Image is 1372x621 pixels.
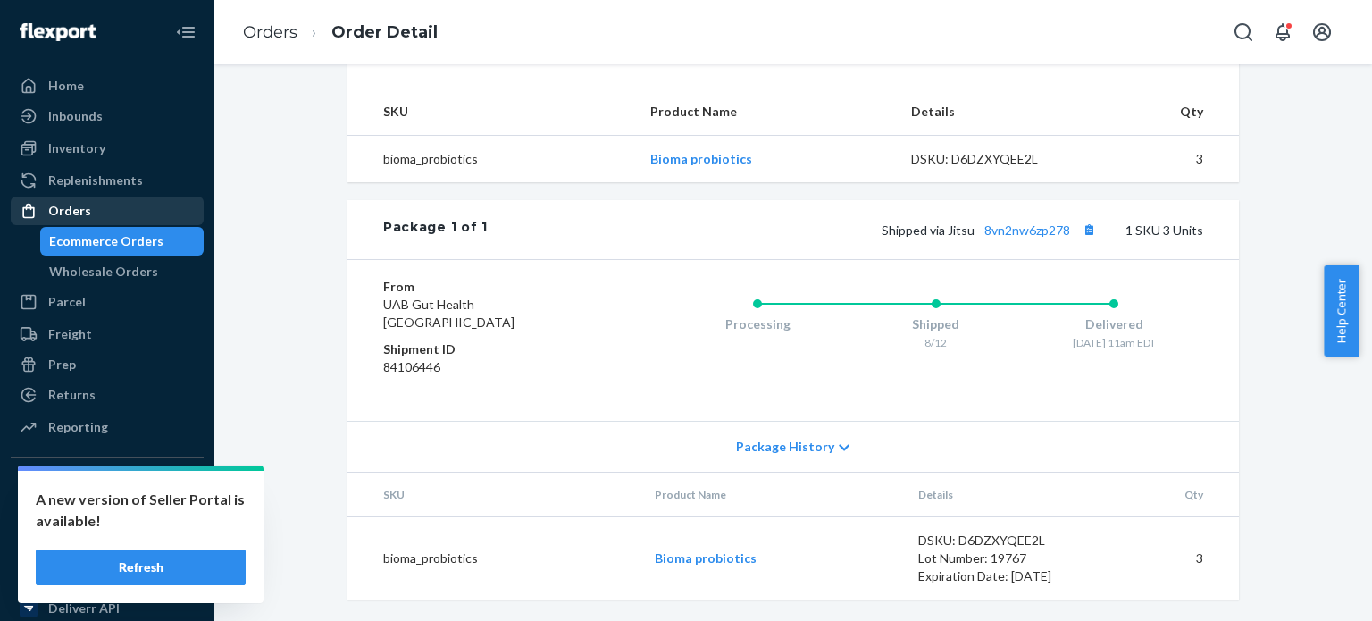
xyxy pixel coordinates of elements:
[488,218,1203,241] div: 1 SKU 3 Units
[640,473,904,517] th: Product Name
[331,22,438,42] a: Order Detail
[11,320,204,348] a: Freight
[48,202,91,220] div: Orders
[11,166,204,195] a: Replenishments
[11,503,204,532] a: f12898-4
[1304,14,1340,50] button: Open account menu
[20,23,96,41] img: Flexport logo
[11,473,204,501] button: Integrations
[1025,315,1203,333] div: Delivered
[11,413,204,441] a: Reporting
[11,350,204,379] a: Prep
[847,315,1025,333] div: Shipped
[48,325,92,343] div: Freight
[48,600,120,617] div: Deliverr API
[383,297,514,330] span: UAB Gut Health [GEOGRAPHIC_DATA]
[48,107,103,125] div: Inbounds
[243,22,297,42] a: Orders
[347,88,636,136] th: SKU
[847,335,1025,350] div: 8/12
[383,358,597,376] dd: 84106446
[48,139,105,157] div: Inventory
[1226,14,1261,50] button: Open Search Box
[918,532,1086,550] div: DSKU: D6DZXYQEE2L
[347,473,640,517] th: SKU
[11,134,204,163] a: Inventory
[347,517,640,600] td: bioma_probiotics
[650,151,752,166] a: Bioma probiotics
[48,293,86,311] div: Parcel
[1100,517,1239,600] td: 3
[11,381,204,409] a: Returns
[40,257,205,286] a: Wholesale Orders
[48,172,143,189] div: Replenishments
[11,197,204,225] a: Orders
[918,567,1086,585] div: Expiration Date: [DATE]
[49,263,158,281] div: Wholesale Orders
[347,136,636,183] td: bioma_probiotics
[11,102,204,130] a: Inbounds
[11,71,204,100] a: Home
[11,533,204,562] a: 5176b9-7b
[668,315,847,333] div: Processing
[36,489,246,532] p: A new version of Seller Portal is available!
[918,550,1086,567] div: Lot Number: 19767
[736,438,834,456] span: Package History
[49,232,163,250] div: Ecommerce Orders
[1265,14,1301,50] button: Open notifications
[904,473,1100,517] th: Details
[11,564,204,592] a: Amazon
[1100,473,1239,517] th: Qty
[882,222,1100,238] span: Shipped via Jitsu
[1025,335,1203,350] div: [DATE] 11am EDT
[229,6,452,59] ol: breadcrumbs
[636,88,896,136] th: Product Name
[1324,265,1359,357] button: Help Center
[383,340,597,358] dt: Shipment ID
[168,14,204,50] button: Close Navigation
[1077,218,1100,241] button: Copy tracking number
[1092,136,1239,183] td: 3
[911,150,1079,168] div: DSKU: D6DZXYQEE2L
[11,288,204,316] a: Parcel
[48,77,84,95] div: Home
[1092,88,1239,136] th: Qty
[655,550,757,566] a: Bioma probiotics
[48,386,96,404] div: Returns
[48,356,76,373] div: Prep
[383,218,488,241] div: Package 1 of 1
[48,418,108,436] div: Reporting
[40,227,205,256] a: Ecommerce Orders
[36,550,246,585] button: Refresh
[897,88,1093,136] th: Details
[383,278,597,296] dt: From
[984,222,1070,238] a: 8vn2nw6zp278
